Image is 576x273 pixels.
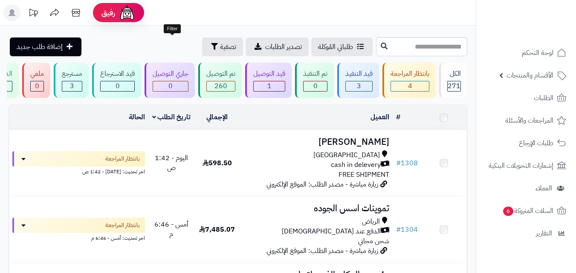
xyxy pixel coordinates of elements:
a: تم التوصيل 260 [197,63,243,98]
span: تصفية [220,42,236,52]
div: اخر تحديث: أمس - 6:46 م [12,233,145,242]
a: مسترجع 3 [52,63,90,98]
span: لوحة التحكم [522,47,553,59]
span: الأقسام والمنتجات [507,69,553,81]
a: إضافة طلب جديد [10,37,81,56]
a: قيد الاسترجاع 0 [90,63,143,98]
span: # [396,158,401,168]
span: إشعارات التحويلات البنكية [489,160,553,172]
span: إضافة طلب جديد [17,42,63,52]
span: طلبات الإرجاع [519,137,553,149]
a: قيد التوصيل 1 [243,63,293,98]
span: تصدير الطلبات [265,42,302,52]
h3: تموينات اسس الجوده [243,204,389,213]
h3: [PERSON_NAME] [243,137,389,147]
a: # [396,112,400,122]
span: زيارة مباشرة - مصدر الطلب: الموقع الإلكتروني [266,246,378,256]
a: تحديثات المنصة [23,4,44,23]
span: الطلبات [534,92,553,104]
a: الإجمالي [206,112,228,122]
span: المراجعات والأسئلة [505,115,553,126]
a: الكل271 [437,63,469,98]
div: قيد الاسترجاع [100,69,135,79]
a: ملغي 0 [20,63,52,98]
div: تم التوصيل [206,69,235,79]
span: بانتظار المراجعة [105,221,140,230]
span: طلباتي المُوكلة [318,42,353,52]
span: 0 [35,81,39,91]
span: 6 [503,207,513,216]
span: أمس - 6:46 م [154,219,188,239]
div: 3 [62,81,82,91]
a: #1308 [396,158,418,168]
a: طلباتي المُوكلة [311,37,373,56]
a: جاري التوصيل 0 [143,63,197,98]
div: قيد التنفيذ [345,69,373,79]
a: تصدير الطلبات [246,37,309,56]
span: 598.50 [203,158,232,168]
span: 7,485.07 [199,224,235,235]
div: مسترجع [62,69,82,79]
span: العملاء [535,182,552,194]
div: ملغي [30,69,44,79]
a: قيد التنفيذ 3 [336,63,381,98]
span: # [396,224,401,235]
a: تاريخ الطلب [152,112,191,122]
span: زيارة مباشرة - مصدر الطلب: الموقع الإلكتروني [266,179,378,190]
a: العملاء [481,178,571,198]
div: 260 [207,81,235,91]
span: 4 [408,81,412,91]
span: شحن مجاني [358,236,389,246]
span: 3 [357,81,361,91]
span: 0 [313,81,318,91]
a: إشعارات التحويلات البنكية [481,155,571,176]
div: 1 [254,81,285,91]
div: 0 [153,81,188,91]
a: طلبات الإرجاع [481,133,571,153]
span: التقارير [536,227,552,239]
div: تم التنفيذ [303,69,327,79]
a: المراجعات والأسئلة [481,110,571,131]
span: FREE SHIPMENT [339,170,389,180]
a: لوحة التحكم [481,43,571,63]
div: الكل [447,69,461,79]
div: اخر تحديث: [DATE] - 1:42 ص [12,167,145,175]
span: رفيق [101,8,115,18]
span: 3 [70,81,74,91]
a: بانتظار المراجعة 4 [381,63,437,98]
span: 260 [214,81,227,91]
a: الحالة [129,112,145,122]
div: جاري التوصيل [153,69,188,79]
div: بانتظار المراجعة [391,69,429,79]
span: 271 [448,81,460,91]
div: Filter [164,24,181,34]
div: 0 [304,81,327,91]
a: الطلبات [481,88,571,108]
span: [GEOGRAPHIC_DATA] [313,150,380,160]
span: cash in delevery [331,160,381,170]
div: 3 [346,81,372,91]
span: اليوم - 1:42 ص [155,153,188,173]
span: 0 [116,81,120,91]
span: الرياض [362,217,380,227]
div: 4 [391,81,429,91]
a: #1304 [396,224,418,235]
button: تصفية [202,37,243,56]
a: تم التنفيذ 0 [293,63,336,98]
span: الدفع عند [DEMOGRAPHIC_DATA] [282,227,381,236]
a: العميل [370,112,389,122]
span: 1 [267,81,272,91]
span: بانتظار المراجعة [105,155,140,163]
div: 0 [31,81,43,91]
div: 0 [101,81,134,91]
a: التقارير [481,223,571,244]
a: السلات المتروكة6 [481,201,571,221]
span: السلات المتروكة [502,205,553,217]
img: ai-face.png [119,4,136,21]
span: 0 [168,81,173,91]
img: logo-2.png [518,23,568,41]
div: قيد التوصيل [253,69,285,79]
